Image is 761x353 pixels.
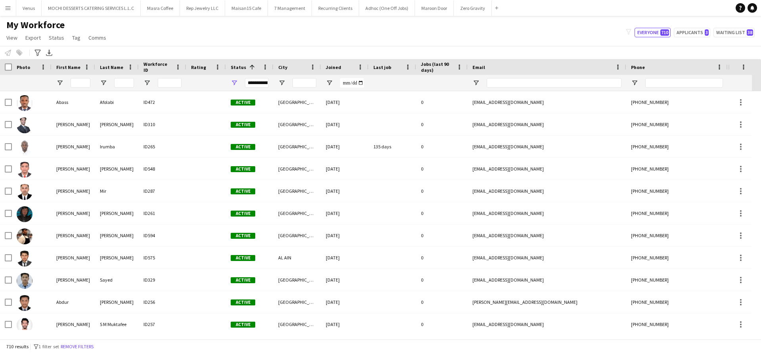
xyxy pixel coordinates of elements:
div: [DATE] [321,180,369,202]
div: ID472 [139,91,186,113]
img: Abdul Arif [17,162,33,178]
div: ID548 [139,158,186,180]
span: 38 [747,29,753,36]
div: Afolabi [95,91,139,113]
div: [PERSON_NAME] [52,202,95,224]
div: [EMAIL_ADDRESS][DOMAIN_NAME] [468,202,626,224]
div: Irumba [95,136,139,157]
div: 0 [416,158,468,180]
div: [GEOGRAPHIC_DATA] [273,202,321,224]
span: 3 [705,29,709,36]
div: ID256 [139,291,186,313]
div: [DATE] [321,313,369,335]
div: [GEOGRAPHIC_DATA] [273,313,321,335]
span: Active [231,299,255,305]
div: [EMAIL_ADDRESS][DOMAIN_NAME] [468,269,626,291]
div: [GEOGRAPHIC_DATA] [273,269,321,291]
span: Active [231,233,255,239]
input: Workforce ID Filter Input [158,78,182,88]
span: Export [25,34,41,41]
img: Abass Afolabi [17,95,33,111]
div: [PERSON_NAME] [52,269,95,291]
div: ID261 [139,202,186,224]
button: Open Filter Menu [472,79,480,86]
div: 0 [416,247,468,269]
div: [PERSON_NAME] [52,313,95,335]
div: 0 [416,113,468,135]
img: Abdu Karim Irumba [17,140,33,155]
span: Status [231,64,246,70]
span: Tag [72,34,80,41]
div: 0 [416,224,468,246]
div: [PHONE_NUMBER] [626,291,728,313]
img: Abdul Rahman [17,206,33,222]
div: [DATE] [321,269,369,291]
span: Rating [191,64,206,70]
span: Status [49,34,64,41]
div: [GEOGRAPHIC_DATA] [273,180,321,202]
div: [DATE] [321,91,369,113]
span: Joined [326,64,341,70]
div: [PERSON_NAME] [95,247,139,269]
div: [PERSON_NAME] [52,113,95,135]
button: Open Filter Menu [56,79,63,86]
div: [GEOGRAPHIC_DATA] [273,291,321,313]
div: [PERSON_NAME] [95,113,139,135]
div: [PHONE_NUMBER] [626,224,728,246]
input: First Name Filter Input [71,78,90,88]
button: 7 Management [268,0,312,16]
a: View [3,33,21,43]
button: Maisan15 Cafe [225,0,268,16]
div: 0 [416,313,468,335]
span: Phone [631,64,645,70]
div: ID265 [139,136,186,157]
div: [PERSON_NAME] [52,180,95,202]
button: Open Filter Menu [631,79,638,86]
div: [GEOGRAPHIC_DATA] [273,91,321,113]
div: [PERSON_NAME] [52,158,95,180]
div: 0 [416,91,468,113]
button: Everyone710 [635,28,671,37]
span: Jobs (last 90 days) [421,61,453,73]
span: Email [472,64,485,70]
div: ID287 [139,180,186,202]
div: [GEOGRAPHIC_DATA] [273,224,321,246]
div: [GEOGRAPHIC_DATA] [273,158,321,180]
span: Active [231,188,255,194]
div: [PHONE_NUMBER] [626,158,728,180]
div: [DATE] [321,291,369,313]
img: Abdullah Mir Jamal [17,251,33,267]
span: Active [231,277,255,283]
div: [PHONE_NUMBER] [626,113,728,135]
div: [EMAIL_ADDRESS][DOMAIN_NAME] [468,313,626,335]
div: [DATE] [321,224,369,246]
div: [GEOGRAPHIC_DATA] [273,113,321,135]
span: Active [231,100,255,106]
div: ID594 [139,224,186,246]
input: Phone Filter Input [645,78,723,88]
div: [EMAIL_ADDRESS][DOMAIN_NAME] [468,136,626,157]
button: Applicants3 [674,28,710,37]
div: [PHONE_NUMBER] [626,136,728,157]
div: [DATE] [321,158,369,180]
div: [PERSON_NAME] [95,224,139,246]
div: Sayed [95,269,139,291]
div: [PERSON_NAME] [95,291,139,313]
button: Remove filters [59,342,95,351]
span: 1 filter set [38,343,59,349]
button: Venus [16,0,42,16]
button: Rep Jewelry LLC [180,0,225,16]
input: Joined Filter Input [340,78,364,88]
div: ID575 [139,247,186,269]
span: Active [231,122,255,128]
span: Active [231,166,255,172]
div: [PERSON_NAME] [95,202,139,224]
div: 135 days [369,136,416,157]
div: [EMAIL_ADDRESS][DOMAIN_NAME] [468,224,626,246]
input: Email Filter Input [487,78,621,88]
img: Abdul Mir [17,184,33,200]
input: Last Name Filter Input [114,78,134,88]
div: [EMAIL_ADDRESS][DOMAIN_NAME] [468,91,626,113]
a: Status [46,33,67,43]
div: [GEOGRAPHIC_DATA] [273,136,321,157]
